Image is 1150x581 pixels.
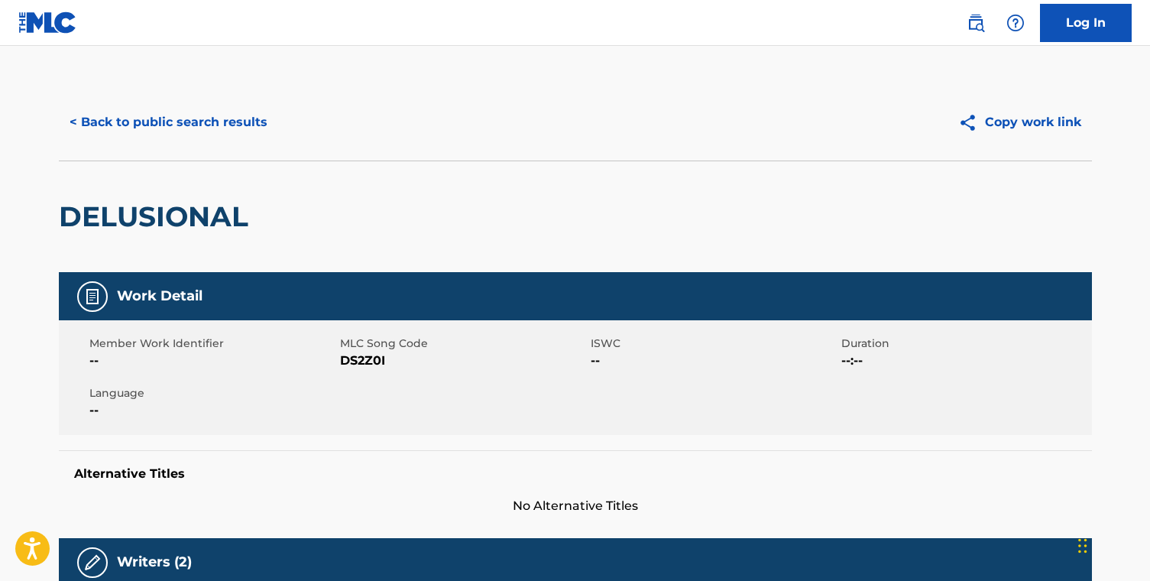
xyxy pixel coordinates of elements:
a: Public Search [960,8,991,38]
span: Language [89,385,336,401]
span: -- [89,401,336,420]
img: Copy work link [958,113,985,132]
div: Drag [1078,523,1087,569]
span: -- [89,352,336,370]
h5: Work Detail [117,287,202,305]
span: ISWC [591,336,837,352]
h5: Alternative Titles [74,466,1077,482]
span: Member Work Identifier [89,336,336,352]
span: DS2Z0I [340,352,587,370]
img: Writers [83,553,102,572]
div: Help [1000,8,1031,38]
h2: DELUSIONAL [59,200,256,234]
button: Copy work link [948,103,1092,141]
a: Log In [1040,4,1132,42]
img: search [967,14,985,32]
img: Work Detail [83,287,102,306]
span: --:-- [841,352,1088,370]
span: -- [591,352,837,370]
h5: Writers (2) [117,553,192,571]
button: < Back to public search results [59,103,278,141]
iframe: Chat Widget [1074,508,1150,581]
img: help [1006,14,1025,32]
span: No Alternative Titles [59,497,1092,515]
span: Duration [841,336,1088,352]
img: MLC Logo [18,11,77,34]
span: MLC Song Code [340,336,587,352]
